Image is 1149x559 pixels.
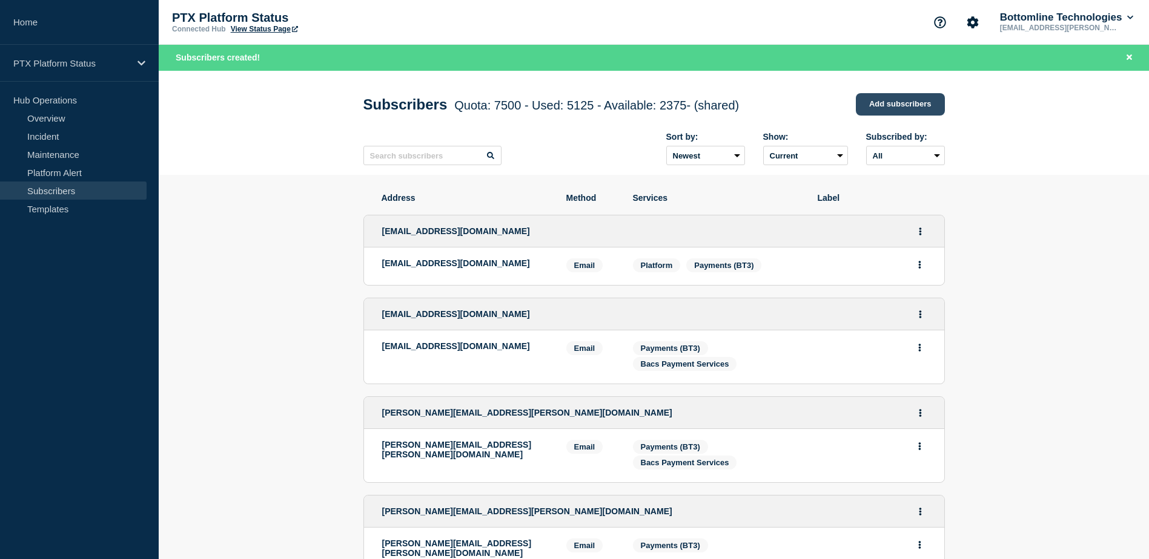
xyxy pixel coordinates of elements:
[913,305,928,324] button: Actions
[382,226,530,236] span: [EMAIL_ADDRESS][DOMAIN_NAME]
[694,261,753,270] span: Payments (BT3)
[666,146,745,165] select: Sort by
[641,442,700,451] span: Payments (BT3)
[172,11,414,25] p: PTX Platform Status
[641,541,700,550] span: Payments (BT3)
[998,24,1124,32] p: [EMAIL_ADDRESS][PERSON_NAME][DOMAIN_NAME]
[363,96,740,113] h1: Subscribers
[763,146,848,165] select: Deleted
[927,10,953,35] button: Support
[912,255,927,274] button: Actions
[763,132,848,142] div: Show:
[382,538,548,558] p: [PERSON_NAME][EMAIL_ADDRESS][PERSON_NAME][DOMAIN_NAME]
[913,502,928,521] button: Actions
[363,146,502,165] input: Search subscribers
[913,404,928,422] button: Actions
[172,25,226,33] p: Connected Hub
[913,222,928,241] button: Actions
[633,193,800,203] span: Services
[856,93,945,116] a: Add subscribers
[566,538,603,552] span: Email
[912,338,927,357] button: Actions
[960,10,985,35] button: Account settings
[566,258,603,272] span: Email
[566,440,603,454] span: Email
[912,437,927,456] button: Actions
[454,99,739,112] span: Quota: 7500 - Used: 5125 - Available: 2375 - (shared)
[382,309,530,319] span: [EMAIL_ADDRESS][DOMAIN_NAME]
[666,132,745,142] div: Sort by:
[382,341,548,351] p: [EMAIL_ADDRESS][DOMAIN_NAME]
[566,341,603,355] span: Email
[866,132,945,142] div: Subscribed by:
[866,146,945,165] select: Subscribed by
[641,344,700,353] span: Payments (BT3)
[176,53,260,62] span: Subscribers created!
[382,408,672,417] span: [PERSON_NAME][EMAIL_ADDRESS][PERSON_NAME][DOMAIN_NAME]
[912,535,927,554] button: Actions
[382,193,548,203] span: Address
[231,25,298,33] a: View Status Page
[1122,51,1137,65] button: Close banner
[818,193,927,203] span: Label
[641,458,729,467] span: Bacs Payment Services
[998,11,1136,24] button: Bottomline Technologies
[13,58,130,68] p: PTX Platform Status
[566,193,615,203] span: Method
[382,440,548,459] p: [PERSON_NAME][EMAIL_ADDRESS][PERSON_NAME][DOMAIN_NAME]
[641,359,729,368] span: Bacs Payment Services
[382,258,548,268] p: [EMAIL_ADDRESS][DOMAIN_NAME]
[382,506,672,516] span: [PERSON_NAME][EMAIL_ADDRESS][PERSON_NAME][DOMAIN_NAME]
[641,261,673,270] span: Platform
